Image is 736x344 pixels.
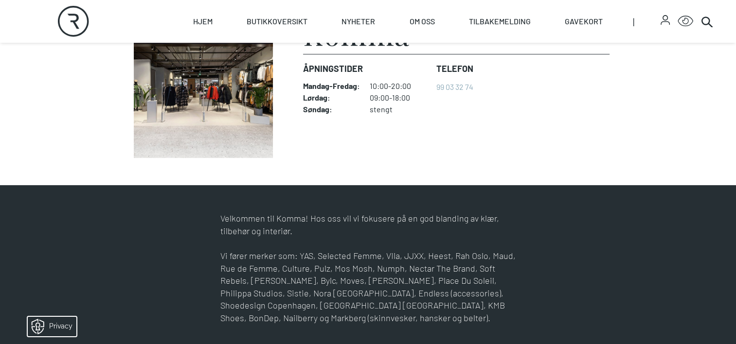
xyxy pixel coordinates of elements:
iframe: Manage Preferences [10,313,89,339]
dd: 09:00-18:00 [370,93,429,103]
dd: 10:00-20:00 [370,81,429,91]
dt: Mandag - Fredag : [303,81,360,91]
h1: Komma [303,19,410,48]
a: 99 03 32 74 [436,82,473,91]
dt: Lørdag : [303,93,360,103]
button: Open Accessibility Menu [678,14,693,29]
p: Velkommen til Komma! Hos oss vil vi fokusere på en god blanding av klær, tilbehør og interiør. [220,212,516,237]
div: © Mappedin [704,187,728,192]
dd: stengt [370,104,429,114]
dt: Søndag : [303,104,360,114]
dt: Åpningstider [303,62,429,75]
p: Vi fører merker som: YAS, Selected Femme, VIla, JJXX, Heest, Rah Oslo, Maud, Rue de Femme, Cultur... [220,250,516,324]
details: Attribution [701,186,736,193]
dt: Telefon [436,62,473,75]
